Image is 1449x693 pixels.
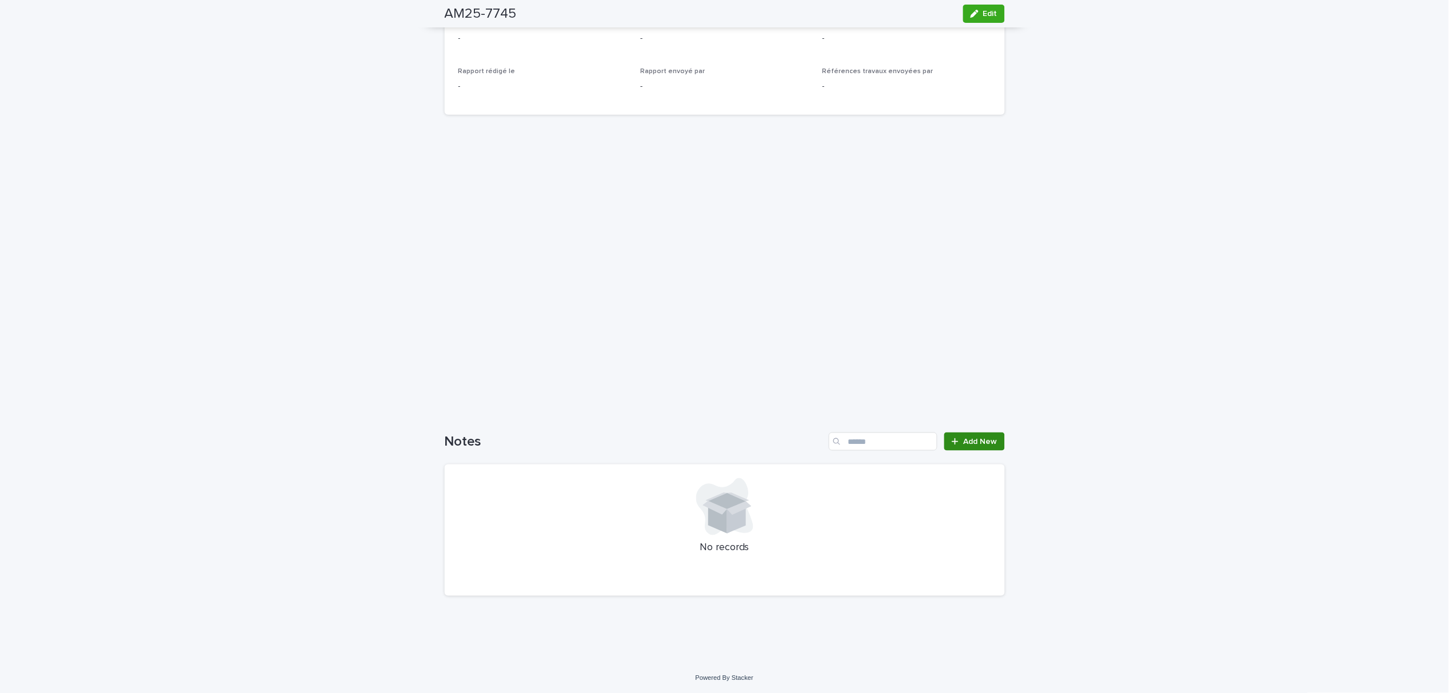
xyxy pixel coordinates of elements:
span: Add New [964,438,997,446]
a: Add New [944,432,1004,451]
span: Edit [983,10,997,18]
h2: AM25-7745 [445,6,517,22]
span: Références travaux envoyées par [823,68,933,75]
p: - [823,81,991,93]
p: - [640,33,809,45]
h1: Notes [445,434,825,450]
p: No records [458,542,991,555]
button: Edit [963,5,1005,23]
p: - [458,33,627,45]
input: Search [829,432,937,451]
p: - [458,81,627,93]
span: Rapport rédigé le [458,68,516,75]
span: Rapport envoyé par [640,68,705,75]
a: Powered By Stacker [696,675,753,682]
p: - [640,81,809,93]
p: - [823,33,991,45]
